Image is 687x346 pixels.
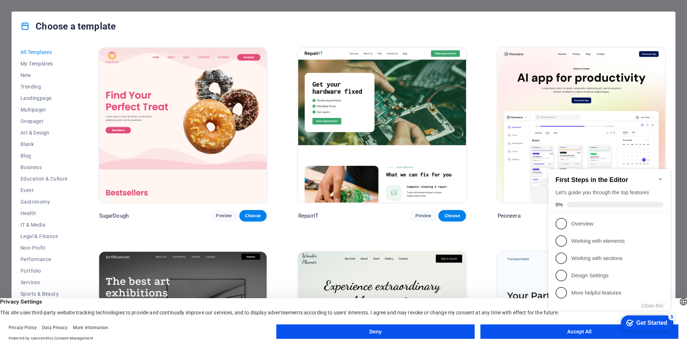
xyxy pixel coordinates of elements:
span: Blog [20,153,68,159]
p: SugarDough [99,212,129,219]
button: Legal & Finance [20,231,68,242]
span: Non-Profit [20,245,68,251]
button: Choose [239,210,267,222]
li: Design Settings [3,108,125,126]
button: Health [20,208,68,219]
span: My Templates [20,61,68,67]
div: Let's guide you through the top features [10,30,118,38]
p: Design Settings [26,113,112,121]
button: Trending [20,81,68,92]
span: Portfolio [20,268,68,274]
span: Education & Culture [20,176,68,182]
span: Event [20,187,68,193]
p: More helpful features [26,131,112,138]
p: Working with sections [26,96,112,104]
button: Preview [210,210,238,222]
button: My Templates [20,58,68,69]
button: Choose [438,210,466,222]
li: More helpful features [3,126,125,143]
img: RepairIT [298,48,466,202]
div: 5 [123,155,130,162]
span: Trending [20,84,68,90]
h4: Choose a template [20,21,116,32]
span: Performance [20,256,68,262]
span: Choose [245,213,261,219]
span: Health [20,210,68,216]
button: Education & Culture [20,173,68,185]
img: SugarDough [99,48,267,202]
span: Art & Design [20,130,68,136]
span: Choose [444,213,460,219]
button: Business [20,161,68,173]
img: Peoneera [498,48,665,202]
div: Get Started [91,161,122,168]
span: Onepager [20,118,68,124]
p: Peoneera [498,212,521,219]
button: Preview [410,210,437,222]
button: Sports & Beauty [20,288,68,300]
button: Services [20,277,68,288]
button: Portfolio [20,265,68,277]
li: Overview [3,56,125,74]
button: Art & Design [20,127,68,138]
span: Blank [20,141,68,147]
span: All Templates [20,49,68,55]
button: Event [20,185,68,196]
span: Preview [216,213,232,219]
li: Working with elements [3,74,125,91]
span: IT & Media [20,222,68,228]
span: 0% [10,43,22,49]
button: Blank [20,138,68,150]
span: Services [20,279,68,285]
span: Preview [415,213,431,219]
span: Sports & Beauty [20,291,68,297]
li: Working with sections [3,91,125,108]
p: Overview [26,62,112,69]
button: Blog [20,150,68,161]
span: Landingpage [20,95,68,101]
button: Performance [20,254,68,265]
span: Multipager [20,107,68,113]
p: RepairIT [298,212,318,219]
button: Multipager [20,104,68,115]
span: Business [20,164,68,170]
h2: First Steps in the Editor [10,18,118,25]
span: Legal & Finance [20,233,68,239]
p: Working with elements [26,79,112,86]
button: Landingpage [20,92,68,104]
button: Onepager [20,115,68,127]
button: Close this [96,144,118,150]
span: New [20,72,68,78]
button: All Templates [20,46,68,58]
button: Gastronomy [20,196,68,208]
button: New [20,69,68,81]
button: Non-Profit [20,242,68,254]
span: Gastronomy [20,199,68,205]
div: Minimize checklist [112,18,118,23]
div: Get Started 5 items remaining, 0% complete [75,157,128,172]
button: IT & Media [20,219,68,231]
